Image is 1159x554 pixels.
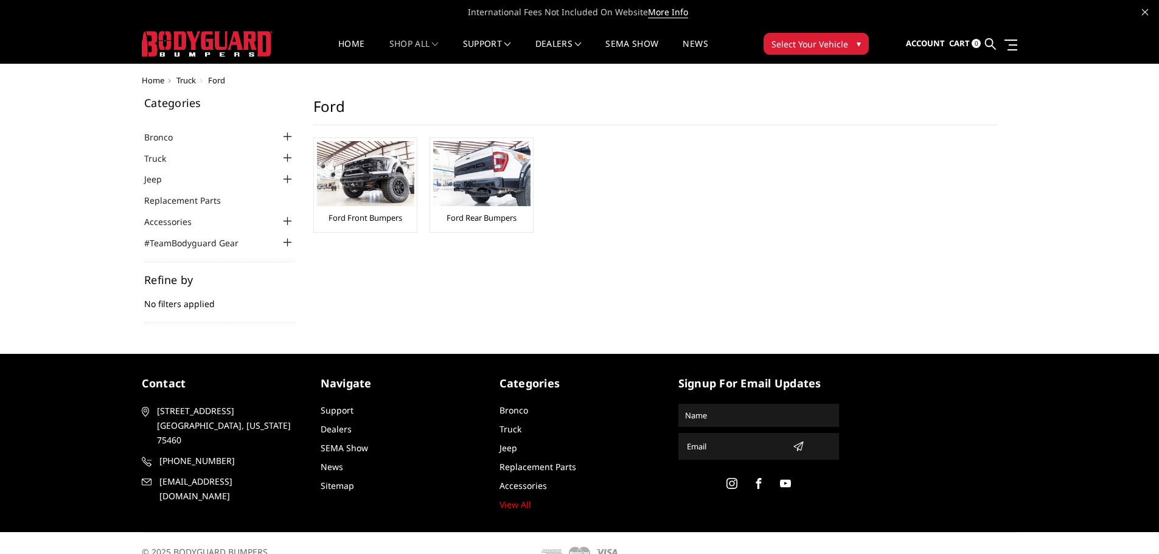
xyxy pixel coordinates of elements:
[142,454,302,468] a: [PHONE_NUMBER]
[144,97,295,108] h5: Categories
[321,442,368,454] a: SEMA Show
[680,406,837,425] input: Name
[321,480,354,491] a: Sitemap
[678,375,839,392] h5: signup for email updates
[499,461,576,473] a: Replacement Parts
[208,75,225,86] span: Ford
[144,194,236,207] a: Replacement Parts
[499,375,660,392] h5: Categories
[144,173,177,185] a: Jeep
[321,423,352,435] a: Dealers
[142,474,302,504] a: [EMAIL_ADDRESS][DOMAIN_NAME]
[499,499,531,510] a: View All
[144,131,188,144] a: Bronco
[144,152,181,165] a: Truck
[972,39,981,48] span: 0
[321,461,343,473] a: News
[389,40,439,63] a: shop all
[499,423,521,435] a: Truck
[535,40,582,63] a: Dealers
[906,27,945,60] a: Account
[648,6,688,18] a: More Info
[499,480,547,491] a: Accessories
[683,40,708,63] a: News
[144,274,295,323] div: No filters applied
[144,215,207,228] a: Accessories
[144,274,295,285] h5: Refine by
[313,97,997,125] h1: Ford
[949,38,970,49] span: Cart
[157,404,298,448] span: [STREET_ADDRESS] [GEOGRAPHIC_DATA], [US_STATE] 75460
[142,375,302,392] h5: contact
[499,404,528,416] a: Bronco
[176,75,196,86] a: Truck
[447,212,517,223] a: Ford Rear Bumpers
[144,237,254,249] a: #TeamBodyguard Gear
[321,404,353,416] a: Support
[771,38,848,50] span: Select Your Vehicle
[605,40,658,63] a: SEMA Show
[159,474,301,504] span: [EMAIL_ADDRESS][DOMAIN_NAME]
[682,437,788,456] input: Email
[499,442,517,454] a: Jeep
[463,40,511,63] a: Support
[857,37,861,50] span: ▾
[329,212,402,223] a: Ford Front Bumpers
[906,38,945,49] span: Account
[338,40,364,63] a: Home
[142,75,164,86] a: Home
[764,33,869,55] button: Select Your Vehicle
[142,31,273,57] img: BODYGUARD BUMPERS
[949,27,981,60] a: Cart 0
[159,454,301,468] span: [PHONE_NUMBER]
[321,375,481,392] h5: Navigate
